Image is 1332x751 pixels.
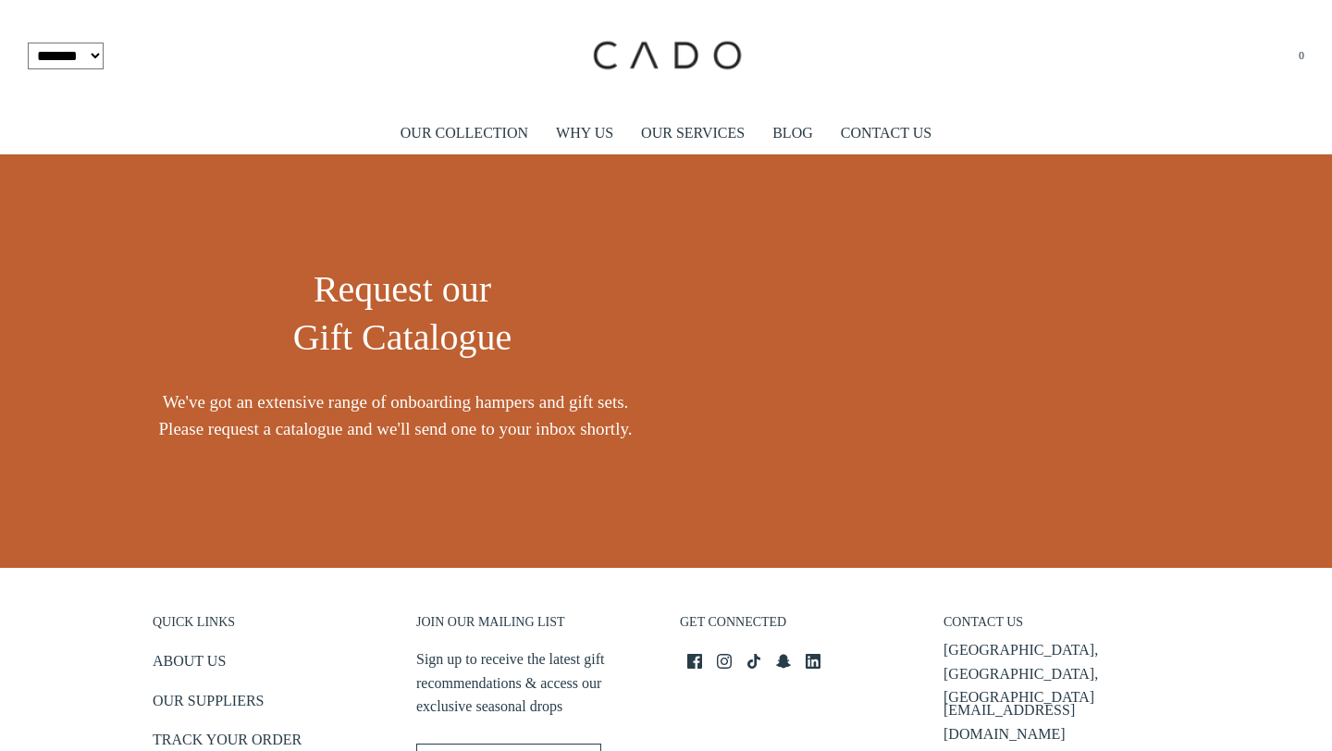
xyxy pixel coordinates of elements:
span: 0 [1299,49,1304,62]
span: We've got an extensive range of onboarding hampers and gift sets. Please request a catalogue and ... [139,389,652,442]
h3: JOIN OUR MAILING LIST [416,614,652,640]
p: [GEOGRAPHIC_DATA], [GEOGRAPHIC_DATA], [GEOGRAPHIC_DATA] [943,638,1179,709]
p: Sign up to receive the latest gift recommendations & access our exclusive seasonal drops [416,647,652,719]
a: WHY US [556,112,613,154]
a: ABOUT US [153,649,226,680]
a: 0 [1296,47,1304,65]
h3: QUICK LINKS [153,614,388,640]
button: Open search bar [1257,58,1268,60]
span: Request our Gift Catalogue [293,268,512,358]
a: OUR COLLECTION [401,112,528,154]
a: BLOG [772,112,813,154]
img: cadogifting [587,14,745,98]
a: OUR SUPPLIERS [153,689,264,720]
a: CONTACT US [841,112,931,154]
p: [EMAIL_ADDRESS][DOMAIN_NAME] [943,698,1179,745]
h3: CONTACT US [943,614,1179,640]
h3: GET CONNECTED [680,614,916,640]
a: OUR SERVICES [641,112,745,154]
